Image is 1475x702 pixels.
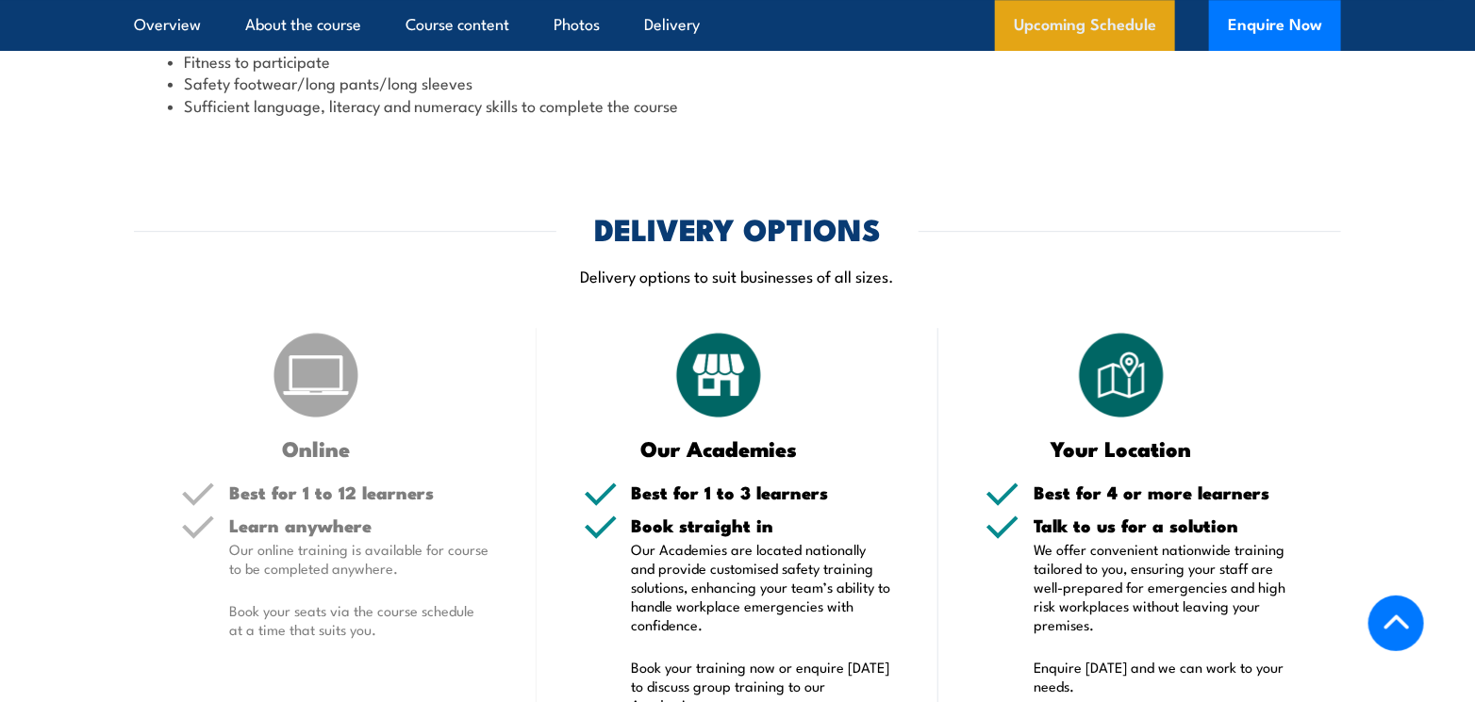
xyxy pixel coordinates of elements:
[584,437,854,459] h3: Our Academies
[1034,483,1294,501] h5: Best for 4 or more learners
[594,215,881,241] h2: DELIVERY OPTIONS
[168,50,1307,72] li: Fitness to participate
[632,516,892,534] h5: Book straight in
[229,540,489,578] p: Our online training is available for course to be completed anywhere.
[134,265,1341,286] p: Delivery options to suit businesses of all sizes.
[1034,658,1294,695] p: Enquire [DATE] and we can work to your needs.
[632,483,892,501] h5: Best for 1 to 3 learners
[168,72,1307,93] li: Safety footwear/long pants/long sleeves
[229,516,489,534] h5: Learn anywhere
[229,483,489,501] h5: Best for 1 to 12 learners
[168,94,1307,116] li: Sufficient language, literacy and numeracy skills to complete the course
[632,540,892,634] p: Our Academies are located nationally and provide customised safety training solutions, enhancing ...
[1034,516,1294,534] h5: Talk to us for a solution
[229,601,489,639] p: Book your seats via the course schedule at a time that suits you.
[1034,540,1294,634] p: We offer convenient nationwide training tailored to you, ensuring your staff are well-prepared fo...
[986,437,1256,459] h3: Your Location
[181,437,452,459] h3: Online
